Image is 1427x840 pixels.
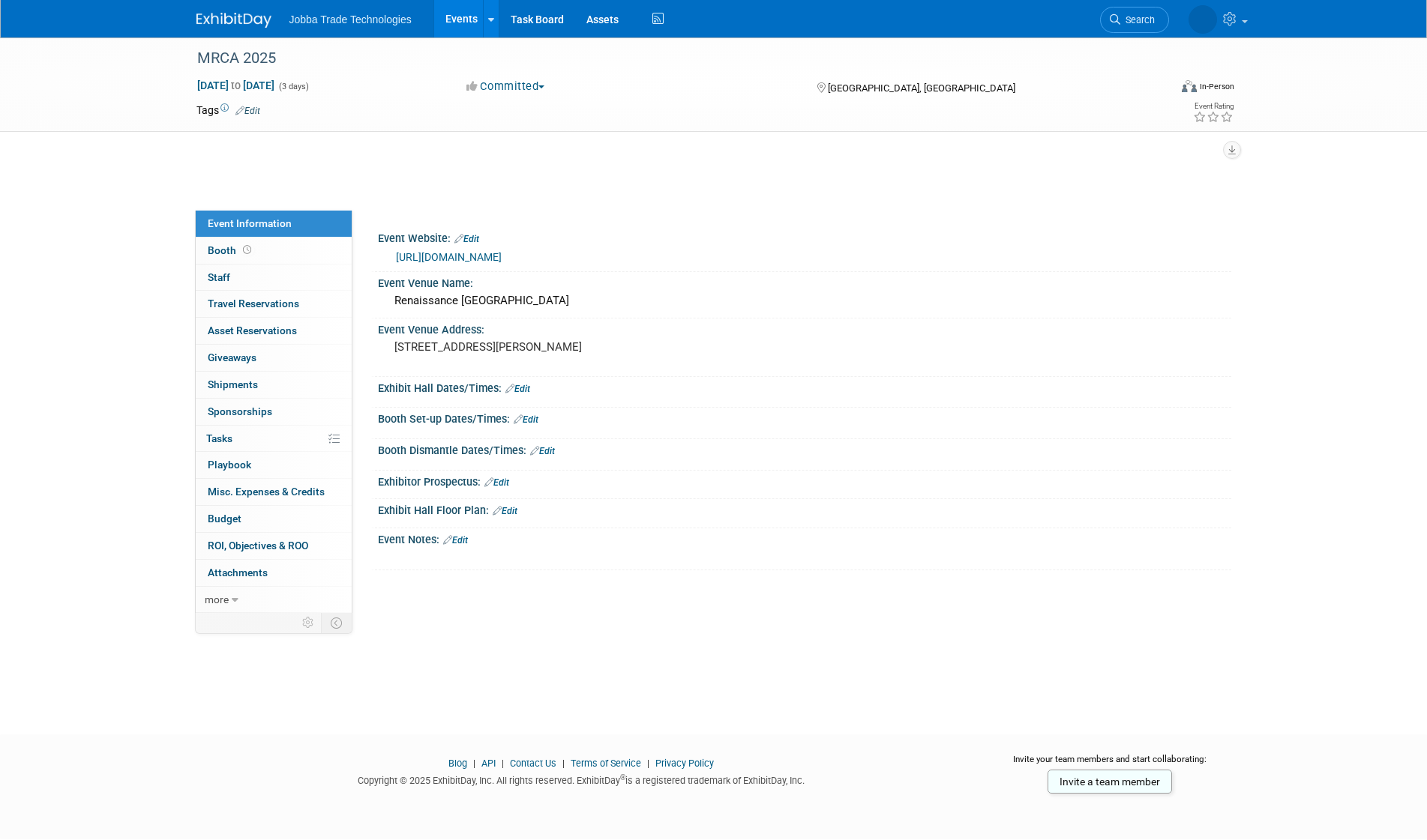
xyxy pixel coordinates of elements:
div: Booth Set-up Dates/Times: [378,408,1231,427]
span: | [469,758,479,769]
span: [DATE] [DATE] [196,79,275,92]
img: David Almario [1189,5,1217,34]
a: Contact Us [510,758,556,769]
span: to [229,79,243,91]
a: Edit [493,506,517,516]
div: Event Venue Address: [378,318,1231,337]
a: Search [1100,7,1169,33]
td: Tags [196,103,260,118]
a: Budget [196,506,352,532]
pre: [STREET_ADDRESS][PERSON_NAME] [394,340,717,354]
span: Jobba Trade Technologies [289,13,412,25]
span: | [559,758,568,769]
a: Edit [530,446,555,456]
div: In-Person [1199,81,1234,92]
span: Event Information [208,217,292,229]
a: Asset Reservations [196,318,352,344]
div: Event Format [1081,78,1235,100]
span: Shipments [208,378,258,390]
a: API [481,758,496,769]
span: Budget [208,513,241,525]
a: Event Information [196,211,352,237]
span: ROI, Objectives & ROO [208,540,308,552]
span: more [205,593,229,605]
span: Giveaways [208,351,256,363]
a: Terms of Service [571,758,641,769]
button: Committed [461,79,550,94]
a: Giveaways [196,345,352,371]
div: Exhibit Hall Floor Plan: [378,499,1231,519]
span: Travel Reservations [208,297,299,309]
span: Sponsorships [208,405,272,417]
a: Booth [196,238,352,264]
div: Event Rating [1193,103,1234,110]
a: Edit [484,477,509,488]
a: Blog [448,758,467,769]
a: Edit [235,106,260,116]
a: ROI, Objectives & ROO [196,533,352,559]
a: Attachments [196,560,352,586]
div: MRCA 2025 [192,45,1147,72]
a: Edit [443,535,468,546]
span: (3 days) [277,82,309,91]
a: Shipments [196,372,352,398]
a: [URL][DOMAIN_NAME] [396,251,502,263]
td: Personalize Event Tab Strip [295,613,322,632]
div: Copyright © 2025 ExhibitDay, Inc. All rights reserved. ExhibitDay is a registered trademark of Ex... [196,770,967,788]
span: Attachments [208,566,268,578]
div: Booth Dismantle Dates/Times: [378,439,1231,459]
span: Staff [208,271,230,283]
span: [GEOGRAPHIC_DATA], [GEOGRAPHIC_DATA] [828,82,1015,94]
a: Travel Reservations [196,291,352,317]
span: Booth [208,244,254,256]
a: Edit [454,234,479,244]
a: Edit [505,384,530,394]
div: Exhibit Hall Dates/Times: [378,377,1231,396]
span: Booth not reserved yet [240,244,254,256]
a: Privacy Policy [655,758,714,769]
a: Staff [196,265,352,291]
span: | [498,758,508,769]
div: Renaissance [GEOGRAPHIC_DATA] [389,289,1220,312]
span: Misc. Expenses & Credits [208,486,325,498]
span: Asset Reservations [208,324,297,336]
a: Tasks [196,426,352,452]
a: Invite a team member [1048,770,1172,794]
span: Search [1120,14,1155,25]
div: Event Notes: [378,528,1231,548]
span: Playbook [208,459,251,471]
a: Sponsorships [196,399,352,425]
a: Edit [514,414,538,425]
img: ExhibitDay [196,13,271,28]
span: Tasks [206,432,232,444]
a: Misc. Expenses & Credits [196,479,352,505]
div: Event Venue Name: [378,272,1231,291]
a: more [196,587,352,613]
td: Toggle Event Tabs [321,613,352,632]
div: Exhibitor Prospectus: [378,471,1231,490]
span: | [643,758,653,769]
img: Format-Inperson.png [1182,80,1197,92]
a: Playbook [196,452,352,478]
sup: ® [620,773,625,782]
div: Event Website: [378,227,1231,247]
div: Invite your team members and start collaborating: [989,753,1231,776]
